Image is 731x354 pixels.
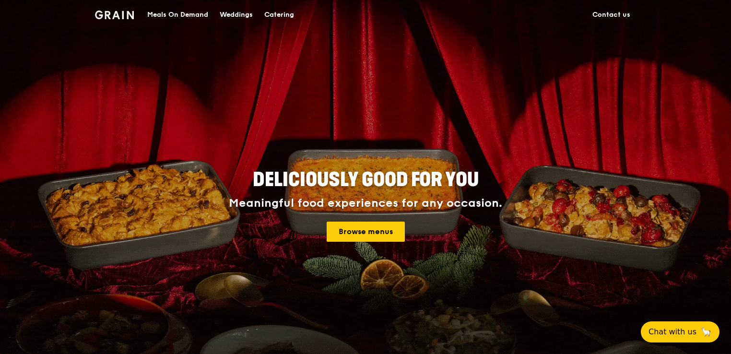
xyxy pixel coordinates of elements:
[264,0,294,29] div: Catering
[327,222,405,242] a: Browse menus
[648,326,696,338] span: Chat with us
[253,168,479,191] span: Deliciously good for you
[641,321,719,342] button: Chat with us🦙
[700,326,712,338] span: 🦙
[220,0,253,29] div: Weddings
[193,197,538,210] div: Meaningful food experiences for any occasion.
[259,0,300,29] a: Catering
[587,0,636,29] a: Contact us
[214,0,259,29] a: Weddings
[95,11,134,19] img: Grain
[147,0,208,29] div: Meals On Demand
